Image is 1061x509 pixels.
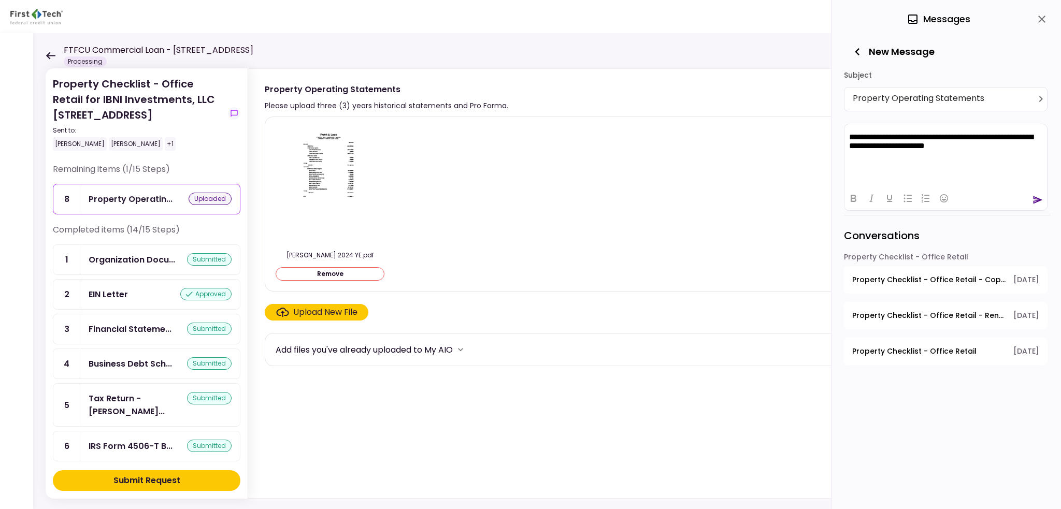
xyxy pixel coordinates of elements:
button: more [453,342,468,357]
div: Sent to: [53,126,224,135]
button: send [1033,195,1043,205]
div: Property Operating Statements [265,83,508,96]
span: [DATE] [1013,346,1039,357]
div: Messages [907,11,970,27]
div: 2 [53,280,80,309]
button: Submit Request [53,470,240,491]
img: Partner icon [10,9,63,24]
div: [PERSON_NAME] [53,137,107,151]
div: Property Operating StatementsPlease upload three (3) years historical statements and Pro Forma.up... [248,68,1040,499]
div: Add files you've already uploaded to My AIO [276,343,453,356]
button: Emojis [935,191,953,206]
a: 6IRS Form 4506-T Borrowersubmitted [53,431,240,461]
a: 1Organization Documents for Borrowing Entitysubmitted [53,244,240,275]
a: 4Business Debt Schedulesubmitted [53,348,240,379]
button: Numbered list [917,191,935,206]
div: submitted [187,357,232,370]
button: Italic [863,191,880,206]
a: 3Financial Statement - Borrowersubmitted [53,314,240,344]
div: Submit Request [113,474,180,487]
div: 1 [53,245,80,274]
div: Tax Return - Borrower [89,392,187,418]
div: Subject [844,67,1048,83]
div: EIN Letter [89,288,128,301]
div: Remaining items (1/15 Steps) [53,163,240,184]
h1: FTFCU Commercial Loan - [STREET_ADDRESS] [64,44,253,56]
button: open-conversation [844,302,1048,329]
button: show-messages [228,107,240,120]
div: Conversations [844,215,1051,252]
div: Property Checklist - Office Retail for IBNI Investments, LLC [STREET_ADDRESS] [53,76,224,151]
span: Click here to upload the required document [265,304,368,321]
button: Bullet list [899,191,916,206]
div: Financial Statement - Borrower [89,323,171,336]
div: Property Operating Statements [853,92,1043,107]
button: Bold [844,191,862,206]
span: [DATE] [1013,274,1039,285]
div: Organization Documents for Borrowing Entity [89,253,175,266]
div: submitted [187,253,232,266]
div: 5 [53,384,80,426]
div: 4 [53,349,80,379]
button: Remove [276,267,384,281]
div: 3 [53,314,80,344]
a: 5Tax Return - Borrowersubmitted [53,383,240,427]
div: submitted [187,392,232,404]
iframe: Rich Text Area [844,124,1047,186]
div: uploaded [189,193,232,205]
button: open-conversation [844,338,1048,365]
div: IRS Form 4506-T Borrower [89,440,173,453]
button: New Message [844,38,943,65]
span: Property Checklist - Office Retail [852,346,977,357]
div: 8 [53,184,80,214]
a: 2EIN Letterapproved [53,279,240,310]
div: [PERSON_NAME] [109,137,163,151]
button: open-conversation [844,266,1048,294]
span: Property Checklist - Office Retail - Copy(s) of Lease(s) and Amendment(s) [852,274,1006,285]
div: IBNI Uvalde 2024 YE.pdf [276,251,384,260]
span: Property Checklist - Office Retail - Rent Roll and Past Due Affidavit [852,310,1006,321]
a: 8Property Operating Statementsuploaded [53,184,240,214]
div: 6 [53,431,80,461]
div: Business Debt Schedule [89,357,172,370]
div: Property Operating Statements [89,193,173,206]
button: close [1033,10,1051,28]
div: approved [180,288,232,300]
div: submitted [187,323,232,335]
div: submitted [187,440,232,452]
button: Underline [881,191,898,206]
div: Upload New File [293,306,357,318]
div: Property Checklist - Office Retail [844,252,1048,266]
div: Processing [64,56,107,67]
div: +1 [165,137,176,151]
div: Completed items (14/15 Steps) [53,224,240,244]
span: [DATE] [1013,310,1039,321]
div: Please upload three (3) years historical statements and Pro Forma. [265,99,508,112]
